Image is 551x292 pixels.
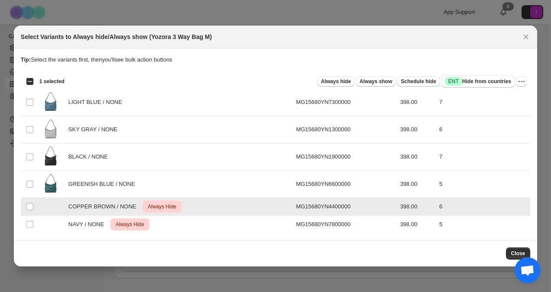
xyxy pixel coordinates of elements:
img: MG15680_YN66_color_01.jpg [40,173,62,195]
button: Always hide [318,76,354,87]
td: 398.00 [398,171,437,198]
span: Hide from countries [445,77,511,86]
button: Always show [356,76,395,87]
button: Close [520,31,532,43]
img: MG15680_YN13_color_01.jpg [40,119,62,140]
span: Always Hide [114,219,146,230]
span: Always show [360,78,392,85]
button: SuccessENTHide from countries [441,75,515,88]
span: LIGHT BLUE / NONE [68,98,127,107]
td: 5 [437,216,530,234]
img: MG15680_YN73_color_01.jpg [40,91,62,113]
button: Schedule hide [397,76,439,87]
td: MG15680YN1300000 [293,116,397,143]
td: MG15680YN4400000 [293,198,397,216]
div: チャットを開く [515,257,541,283]
span: COPPER BROWN / NONE [68,202,141,211]
span: Close [511,250,525,257]
span: 1 selected [39,78,65,85]
td: 7 [437,89,530,116]
span: BLACK / NONE [68,152,113,161]
td: 6 [437,198,530,216]
span: Always hide [321,78,351,85]
strong: Tip: [21,56,31,63]
h2: Select Variants to Always hide/Always show (Yozora 3 Way Bag M) [21,32,212,41]
td: 7 [437,143,530,171]
img: MG15680_YN19_color_01.jpg [40,146,62,168]
span: Schedule hide [401,78,436,85]
td: 398.00 [398,198,437,216]
td: MG15680YN7800000 [293,216,397,234]
p: Select the variants first, then you'll see bulk action buttons [21,55,530,64]
td: MG15680YN6600000 [293,171,397,198]
td: MG15680YN1900000 [293,143,397,171]
td: 398.00 [398,89,437,116]
td: 398.00 [398,143,437,171]
td: 6 [437,116,530,143]
button: More actions [516,76,527,87]
button: Close [506,247,531,260]
span: GREENISH BLUE / NONE [68,180,140,188]
span: SKY GRAY / NONE [68,125,122,134]
td: 398.00 [398,216,437,234]
td: MG15680YN7300000 [293,89,397,116]
span: ENT [448,78,459,85]
span: Always Hide [146,201,178,212]
span: NAVY / NONE [68,220,109,229]
td: 398.00 [398,116,437,143]
td: 5 [437,171,530,198]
